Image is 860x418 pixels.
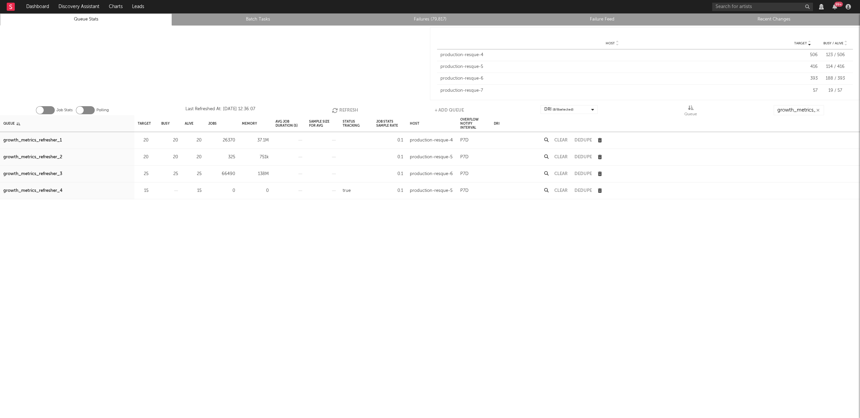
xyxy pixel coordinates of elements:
div: 25 [185,170,202,178]
div: 37.1M [242,136,269,144]
div: 0.1 [376,153,403,161]
div: production-resque-4 [440,52,784,58]
button: Dedupe [574,155,592,159]
button: Refresh [332,105,358,115]
div: 20 [161,153,178,161]
div: 25 [138,170,148,178]
div: Status Tracking [343,116,370,131]
button: Clear [554,138,568,142]
a: Queue Stats [4,15,168,24]
div: 25 [161,170,178,178]
span: Busy / Alive [823,41,844,45]
div: production-resque-5 [440,64,784,70]
button: Clear [554,172,568,176]
div: 20 [138,136,148,144]
div: 99 + [834,2,843,7]
a: growth_metrics_refresher_3 [3,170,62,178]
div: P7D [460,153,469,161]
div: Avg Job Duration (s) [275,116,302,131]
div: 188 / 393 [821,75,850,82]
span: ( 8 / 8 selected) [553,106,573,114]
div: 26370 [208,136,235,144]
button: Clear [554,155,568,159]
div: P7D [460,136,469,144]
label: Polling [96,106,109,114]
div: 393 [787,75,818,82]
div: 123 / 506 [821,52,850,58]
label: Job Stats [56,106,73,114]
div: 20 [185,136,202,144]
div: Jobs [208,116,217,131]
button: + Add Queue [435,105,464,115]
a: growth_metrics_refresher_2 [3,153,62,161]
div: 15 [185,187,202,195]
div: 0.1 [376,187,403,195]
input: Search... [774,105,824,115]
div: P7D [460,187,469,195]
div: 506 [787,52,818,58]
div: true [343,187,351,195]
div: production-resque-5 [410,187,453,195]
div: DRI [544,106,573,114]
div: production-resque-6 [440,75,784,82]
div: production-resque-5 [410,153,453,161]
button: 99+ [832,4,837,9]
input: Search for artists [712,3,813,11]
a: Recent Changes [692,15,856,24]
div: Memory [242,116,257,131]
div: 20 [161,136,178,144]
a: growth_metrics_refresher_1 [3,136,62,144]
div: production-resque-4 [410,136,453,144]
div: 57 [787,87,818,94]
div: 20 [185,153,202,161]
button: Clear [554,189,568,193]
div: Queue [684,105,697,118]
div: 0 [208,187,235,195]
div: 416 [787,64,818,70]
div: Busy [161,116,170,131]
div: Queue [684,110,697,118]
div: 19 / 57 [821,87,850,94]
div: Host [410,116,419,131]
span: Host [606,41,615,45]
div: P7D [460,170,469,178]
div: Target [138,116,151,131]
div: 0.1 [376,136,403,144]
span: Target [794,41,807,45]
div: 0 [242,187,269,195]
div: Job Stats Sample Rate [376,116,403,131]
a: Batch Tasks [176,15,340,24]
a: Failures (79,817) [348,15,512,24]
a: growth_metrics_refresher_4 [3,187,62,195]
div: Last Refreshed At: [DATE] 12:36:07 [185,105,255,115]
div: 114 / 416 [821,64,850,70]
div: 15 [138,187,148,195]
button: Dedupe [574,189,592,193]
div: Alive [185,116,193,131]
div: 138M [242,170,269,178]
button: Dedupe [574,172,592,176]
div: Overflow Notify Interval [460,116,487,131]
div: 325 [208,153,235,161]
div: production-resque-7 [440,87,784,94]
div: DRI [494,116,500,131]
div: 0.1 [376,170,403,178]
div: Sample Size For Avg [309,116,336,131]
div: 751k [242,153,269,161]
div: Queue [3,116,20,131]
button: Dedupe [574,138,592,142]
div: 66490 [208,170,235,178]
div: 20 [138,153,148,161]
a: Failure Feed [520,15,684,24]
div: production-resque-6 [410,170,453,178]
